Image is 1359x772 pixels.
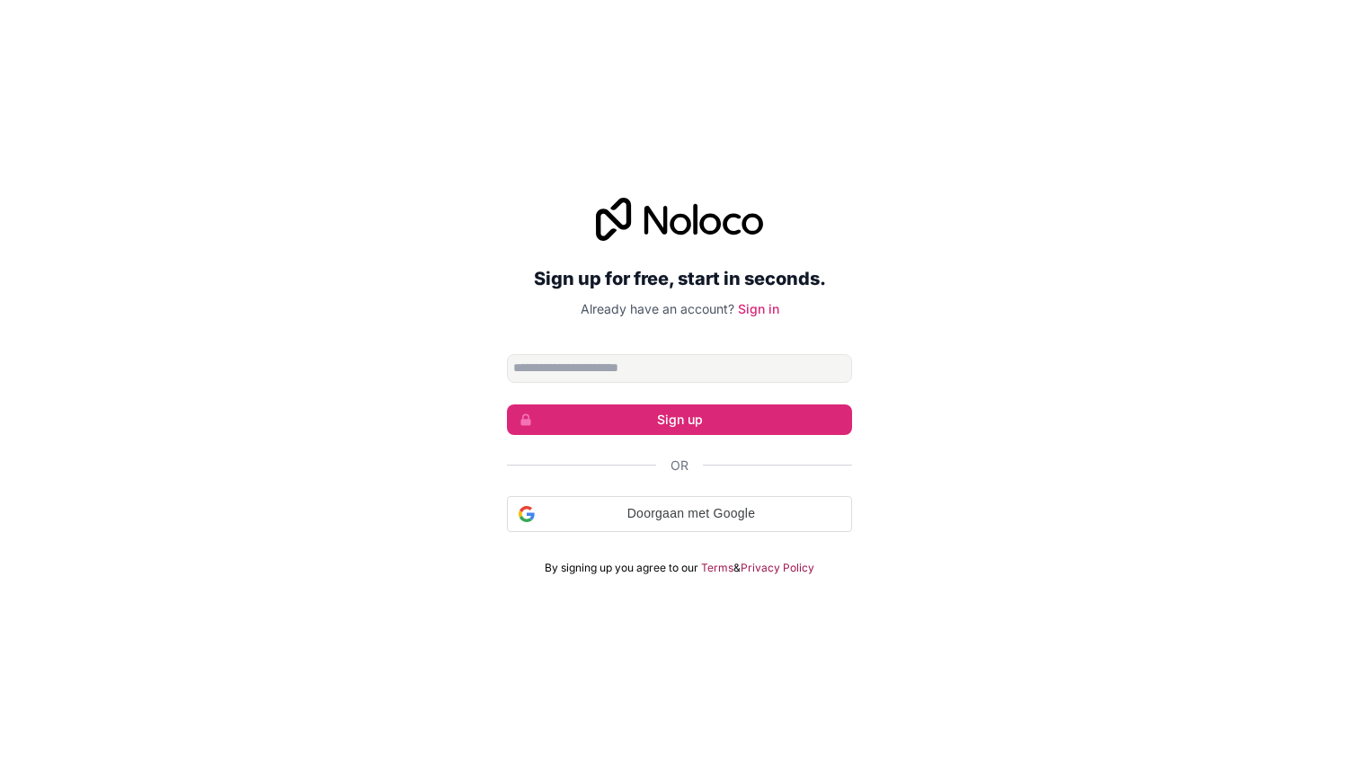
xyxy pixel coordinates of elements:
a: Privacy Policy [741,561,814,575]
a: Sign in [738,301,779,316]
span: By signing up you agree to our [545,561,698,575]
span: & [733,561,741,575]
span: Doorgaan met Google [542,504,840,523]
input: Email address [507,354,852,383]
button: Sign up [507,404,852,435]
span: Already have an account? [581,301,734,316]
h2: Sign up for free, start in seconds. [507,262,852,295]
div: Doorgaan met Google [507,496,852,532]
span: Or [671,457,688,475]
a: Terms [701,561,733,575]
